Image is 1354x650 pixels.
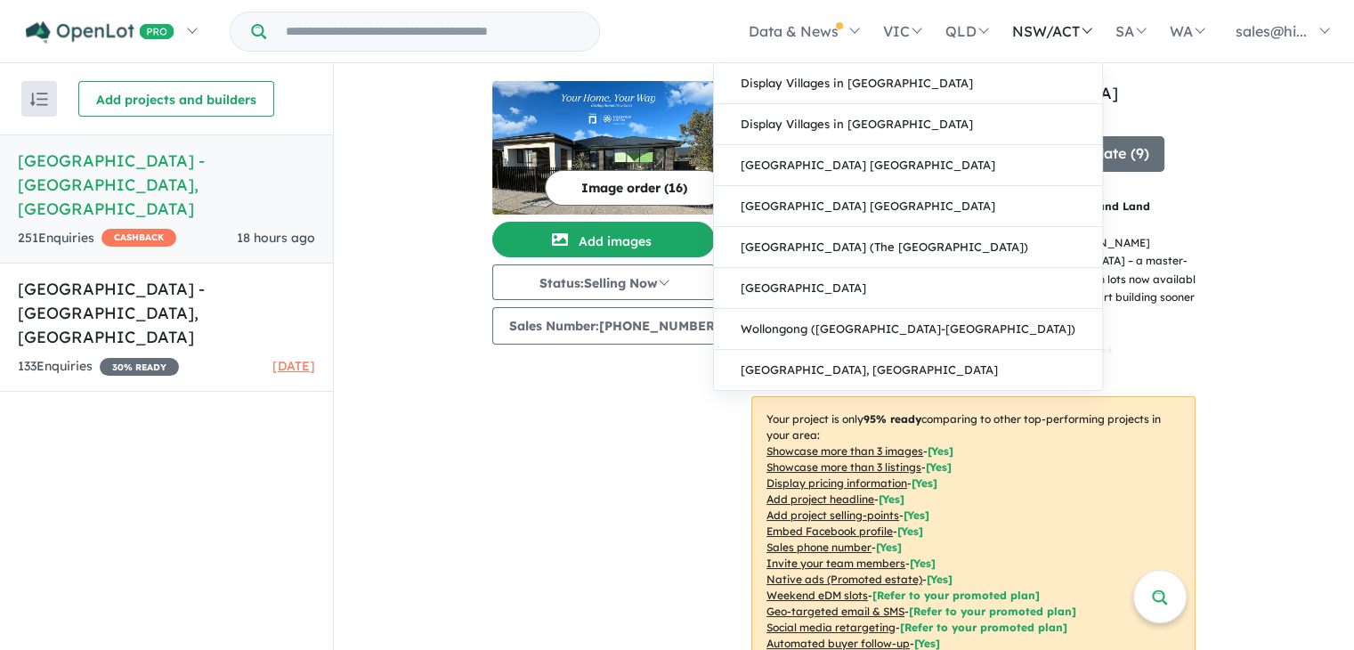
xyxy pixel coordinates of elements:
u: Sales phone number [766,540,872,554]
a: [GEOGRAPHIC_DATA], [GEOGRAPHIC_DATA] [714,350,1102,390]
span: [Refer to your promoted plan] [900,621,1067,634]
div: 133 Enquir ies [18,356,179,378]
a: Display Villages in [GEOGRAPHIC_DATA] [714,104,1102,145]
span: [Yes] [927,573,953,586]
button: Image order (16) [545,170,724,206]
span: [ Yes ] [876,540,902,554]
u: Display pricing information [766,476,907,490]
a: [GEOGRAPHIC_DATA] [GEOGRAPHIC_DATA] [714,145,1102,186]
h5: [GEOGRAPHIC_DATA] - [GEOGRAPHIC_DATA] , [GEOGRAPHIC_DATA] [18,277,315,349]
span: [DATE] [272,358,315,374]
div: 251 Enquir ies [18,228,176,249]
u: Showcase more than 3 images [766,444,923,458]
u: Add project selling-points [766,508,899,522]
span: [Refer to your promoted plan] [872,589,1040,602]
h5: [GEOGRAPHIC_DATA] - [GEOGRAPHIC_DATA] , [GEOGRAPHIC_DATA] [18,149,315,221]
u: Geo-targeted email & SMS [766,605,904,618]
img: Hillsview Green Estate - Angle Vale [492,81,715,215]
button: Status:Selling Now [492,264,715,300]
a: [GEOGRAPHIC_DATA] [714,268,1102,309]
img: sort.svg [30,93,48,106]
span: [ Yes ] [904,508,929,522]
a: Wollongong ([GEOGRAPHIC_DATA]-[GEOGRAPHIC_DATA]) [714,309,1102,350]
span: CASHBACK [101,229,176,247]
img: Openlot PRO Logo White [26,21,174,44]
u: Add project headline [766,492,874,506]
u: Native ads (Promoted estate) [766,573,922,586]
span: [ Yes ] [926,460,952,474]
span: [ Yes ] [912,476,937,490]
span: 18 hours ago [237,230,315,246]
span: [ Yes ] [910,557,936,570]
span: [Yes] [914,637,940,650]
span: [ Yes ] [928,444,953,458]
u: Social media retargeting [766,621,896,634]
a: [GEOGRAPHIC_DATA] (The [GEOGRAPHIC_DATA]) [714,227,1102,268]
span: [ Yes ] [897,524,923,538]
u: Invite your team members [766,557,905,570]
a: [GEOGRAPHIC_DATA] [GEOGRAPHIC_DATA] [714,186,1102,227]
input: Try estate name, suburb, builder or developer [270,12,596,51]
span: [Refer to your promoted plan] [909,605,1076,618]
span: 30 % READY [100,358,179,376]
button: Add projects and builders [78,81,274,117]
button: Sales Number:[PHONE_NUMBER] [492,307,737,345]
b: 95 % ready [863,412,921,426]
u: Automated buyer follow-up [766,637,910,650]
u: Weekend eDM slots [766,589,868,602]
button: Add images [492,222,715,257]
a: Display Villages in [GEOGRAPHIC_DATA] [714,63,1102,104]
span: [ Yes ] [879,492,904,506]
u: Showcase more than 3 listings [766,460,921,474]
u: Embed Facebook profile [766,524,893,538]
span: sales@hi... [1236,22,1307,40]
button: Update (9) [1042,136,1164,172]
